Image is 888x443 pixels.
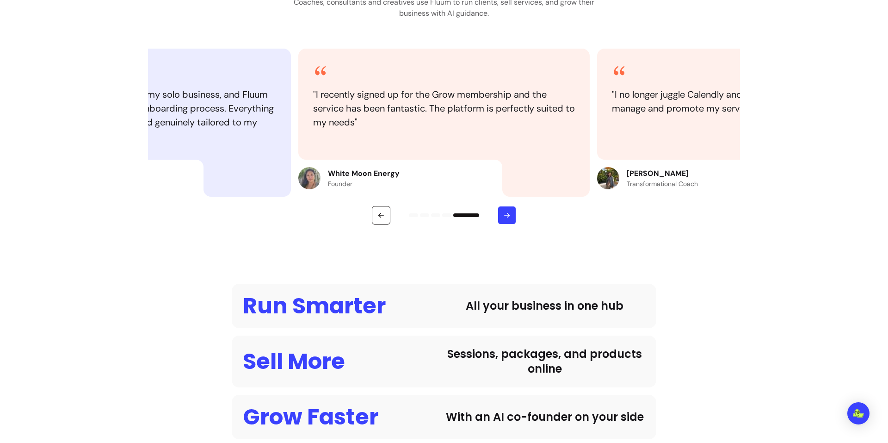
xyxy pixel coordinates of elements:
[627,179,698,188] p: Transformational Coach
[444,299,645,313] div: All your business in one hub
[612,87,874,115] blockquote: " I no longer juggle Calendly and multiple apps. Fluum lets me manage and promote my services all...
[328,179,400,188] p: Founder
[627,168,698,179] p: [PERSON_NAME]
[328,168,400,179] p: White Moon Energy
[243,295,386,317] div: Run Smarter
[444,410,645,424] div: With an AI co-founder on your side
[847,402,869,424] div: Open Intercom Messenger
[243,350,345,373] div: Sell More
[444,347,645,376] div: Sessions, packages, and products online
[243,406,378,428] div: Grow Faster
[298,167,321,189] img: Review avatar
[597,167,619,189] img: Review avatar
[313,87,575,129] blockquote: " I recently signed up for the Grow membership and the service has been fantastic. The platform i...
